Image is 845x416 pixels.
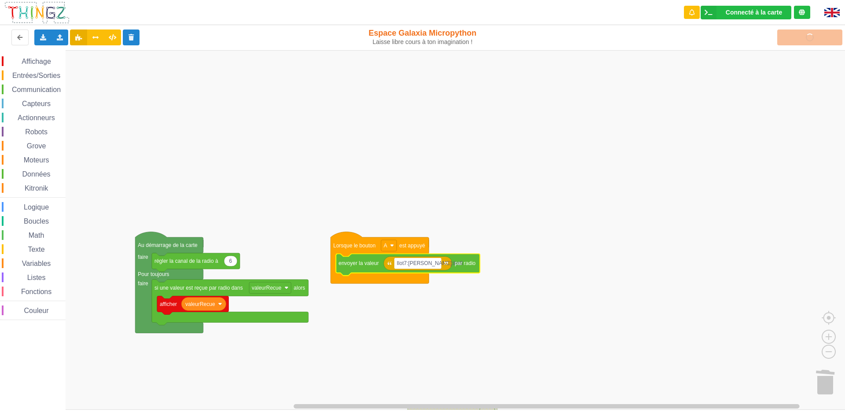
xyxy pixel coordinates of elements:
span: Moteurs [22,156,51,164]
div: Laisse libre cours à ton imagination ! [349,38,496,46]
text: faire [138,280,148,287]
span: Capteurs [21,100,52,107]
text: régler la canal de la radio à [154,258,218,264]
text: envoyer la valeur [338,260,378,266]
text: afficher [160,301,177,307]
text: A [384,243,387,249]
text: Au démarrage de la carte [138,242,198,248]
div: Tu es connecté au serveur de création de Thingz [794,6,810,19]
span: Listes [26,274,47,281]
text: alors [294,285,305,291]
text: valeurRecue [252,285,282,291]
text: par radio [455,260,476,266]
text: 6 [229,258,232,264]
span: Données [21,170,52,178]
span: Robots [24,128,49,136]
img: gb.png [824,8,840,17]
div: Connecté à la carte [726,9,782,15]
span: Couleur [23,307,50,314]
span: Boucles [22,217,50,225]
text: Ilot7:[PERSON_NAME]:ilot8 [397,260,463,266]
div: Ta base fonctionne bien ! [701,6,791,19]
img: thingz_logo.png [4,1,70,24]
span: Kitronik [23,184,49,192]
text: Lorsque le bouton [333,243,375,249]
span: Math [27,232,46,239]
span: Communication [11,86,62,93]
text: si une valeur est reçue par radio dans [154,285,243,291]
span: Variables [21,260,52,267]
span: Affichage [20,58,52,65]
span: Fonctions [20,288,53,295]
span: Entrées/Sorties [11,72,62,79]
span: Logique [22,203,50,211]
div: Espace Galaxia Micropython [349,28,496,46]
text: faire [138,254,148,260]
text: est appuyé [399,243,425,249]
text: Pour toujours [138,271,169,277]
span: Grove [26,142,48,150]
span: Texte [26,246,46,253]
text: valeurRecue [185,301,215,307]
span: Actionneurs [16,114,56,121]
